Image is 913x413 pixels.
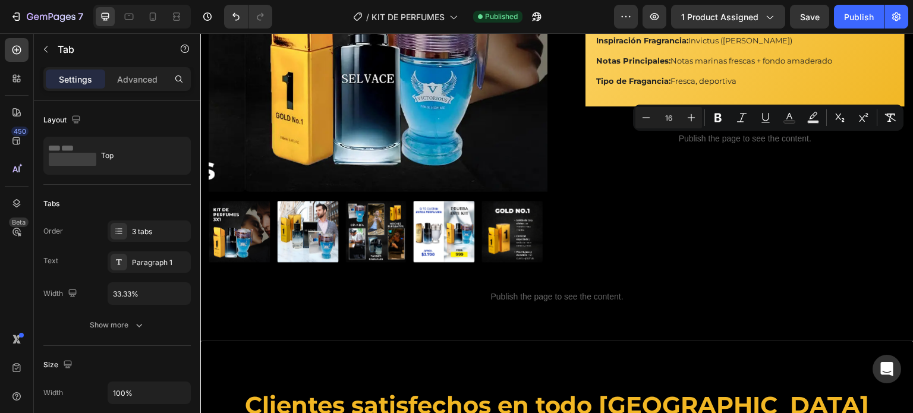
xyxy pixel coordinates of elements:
div: Paragraph 1 [132,257,188,268]
button: Publish [834,5,884,29]
div: Open Intercom Messenger [873,355,901,383]
div: Order [43,226,63,237]
div: Width [43,387,63,398]
p: Settings [59,73,92,86]
div: 450 [11,127,29,136]
strong: Tipo de Fragancia: [396,43,470,52]
p: Publish the page to see the content. [9,257,704,270]
div: 3 tabs [132,226,188,237]
div: Undo/Redo [224,5,272,29]
span: KIT DE PERFUMES [372,11,445,23]
button: 1 product assigned [671,5,785,29]
div: Show more [90,319,145,331]
p: Advanced [117,73,158,86]
span: / [366,11,369,23]
div: Top [101,142,174,169]
div: Beta [9,217,29,227]
div: Text [43,256,58,266]
div: Tabs [43,198,59,209]
iframe: Design area [200,33,913,413]
input: Auto [108,283,190,304]
button: 7 [5,5,89,29]
p: Fresca, deportiva [396,43,694,53]
input: Auto [108,382,190,403]
span: Published [485,11,518,22]
span: Custom code [385,83,704,97]
div: Size [43,357,75,373]
span: 1 product assigned [681,11,758,23]
div: Publish [844,11,874,23]
div: Editor contextual toolbar [633,105,903,131]
button: Save [790,5,829,29]
p: Tab [58,42,159,56]
span: Save [800,12,820,22]
span: Publish the page to see the content. [385,99,704,111]
div: Layout [43,112,83,128]
div: Width [43,286,80,302]
button: Show more [43,314,191,336]
p: 7 [78,10,83,24]
strong: Clientes satisfechos en todo [GEOGRAPHIC_DATA] [45,357,669,386]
